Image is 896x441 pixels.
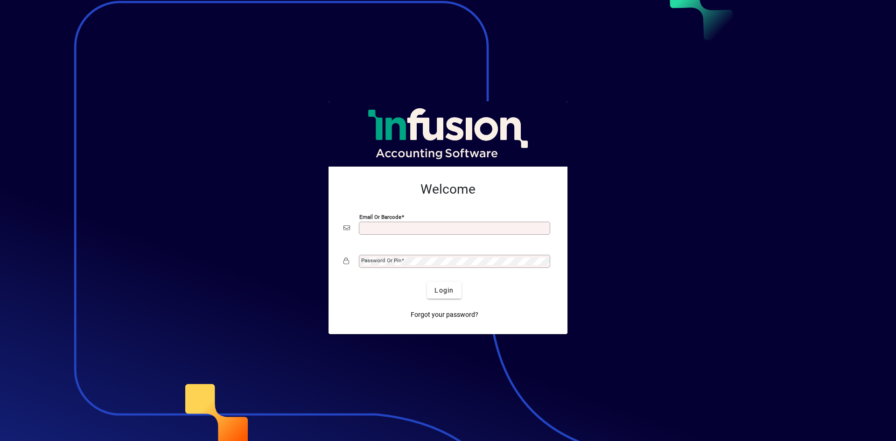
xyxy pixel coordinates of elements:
[407,306,482,323] a: Forgot your password?
[343,182,553,197] h2: Welcome
[434,286,454,295] span: Login
[359,214,401,220] mat-label: Email or Barcode
[361,257,401,264] mat-label: Password or Pin
[411,310,478,320] span: Forgot your password?
[427,282,461,299] button: Login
